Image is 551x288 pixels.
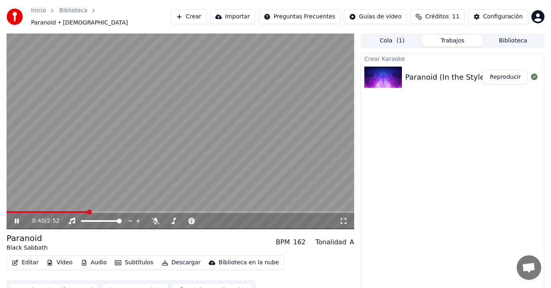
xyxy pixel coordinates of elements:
a: Inicio [31,7,46,15]
button: Guías de video [344,9,407,24]
button: Audio [78,257,110,268]
button: Trabajos [422,35,483,47]
div: / [32,217,51,225]
div: Black Sabbath [7,244,48,252]
span: 11 [452,13,460,21]
div: A [350,237,354,247]
button: Créditos11 [410,9,465,24]
button: Cola [362,35,422,47]
span: ( 1 ) [396,37,404,45]
span: Paranoid • [DEMOGRAPHIC_DATA] [31,19,128,27]
div: Configuración [483,13,523,21]
a: Biblioteca [59,7,87,15]
button: Subtítulos [112,257,156,268]
div: Crear Karaoke [361,54,544,63]
span: 0:40 [32,217,45,225]
button: Importar [210,9,255,24]
span: 2:52 [47,217,60,225]
button: Video [43,257,76,268]
button: Crear [171,9,207,24]
button: Preguntas Frecuentes [259,9,341,24]
div: Paranoid [7,232,48,244]
button: Configuración [468,9,528,24]
button: Biblioteca [483,35,543,47]
div: Biblioteca en la nube [219,259,279,267]
img: youka [7,9,23,25]
div: BPM [276,237,290,247]
div: 162 [293,237,306,247]
nav: breadcrumb [31,7,171,27]
span: Créditos [425,13,449,21]
button: Editar [9,257,42,268]
div: Chat abierto [517,255,541,280]
button: Reproducir [483,70,528,85]
div: Tonalidad [315,237,346,247]
button: Descargar [158,257,204,268]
